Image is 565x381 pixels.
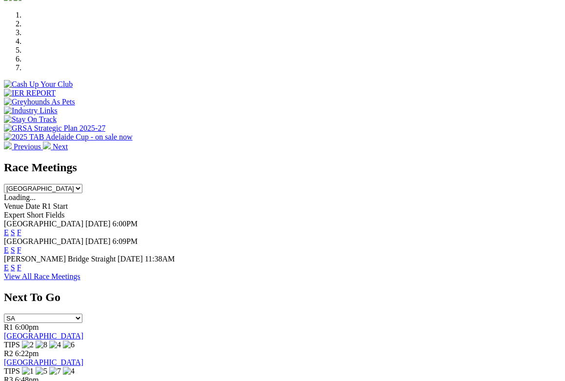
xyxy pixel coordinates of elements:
[4,211,25,219] span: Expert
[4,133,133,141] img: 2025 TAB Adelaide Cup - on sale now
[45,211,64,219] span: Fields
[4,141,12,149] img: chevron-left-pager-white.svg
[43,141,51,149] img: chevron-right-pager-white.svg
[49,367,61,376] img: 7
[4,228,9,237] a: E
[4,124,105,133] img: GRSA Strategic Plan 2025-27
[85,220,111,228] span: [DATE]
[22,367,34,376] img: 1
[4,246,9,254] a: E
[4,89,56,98] img: IER REPORT
[4,161,561,174] h2: Race Meetings
[43,142,68,151] a: Next
[4,323,13,331] span: R1
[4,202,23,210] span: Venue
[4,291,561,304] h2: Next To Go
[4,193,36,201] span: Loading...
[117,255,143,263] span: [DATE]
[4,80,73,89] img: Cash Up Your Club
[53,142,68,151] span: Next
[63,367,75,376] img: 4
[11,246,15,254] a: S
[145,255,175,263] span: 11:38AM
[4,115,57,124] img: Stay On Track
[63,341,75,349] img: 6
[4,142,43,151] a: Previous
[4,106,58,115] img: Industry Links
[4,237,83,245] span: [GEOGRAPHIC_DATA]
[11,263,15,272] a: S
[27,211,44,219] span: Short
[4,255,116,263] span: [PERSON_NAME] Bridge Straight
[22,341,34,349] img: 2
[4,263,9,272] a: E
[15,349,39,358] span: 6:22pm
[4,349,13,358] span: R2
[14,142,41,151] span: Previous
[4,341,20,349] span: TIPS
[4,367,20,375] span: TIPS
[113,237,138,245] span: 6:09PM
[113,220,138,228] span: 6:00PM
[17,228,21,237] a: F
[4,98,75,106] img: Greyhounds As Pets
[4,220,83,228] span: [GEOGRAPHIC_DATA]
[17,263,21,272] a: F
[17,246,21,254] a: F
[4,358,83,366] a: [GEOGRAPHIC_DATA]
[11,228,15,237] a: S
[85,237,111,245] span: [DATE]
[36,367,47,376] img: 5
[42,202,68,210] span: R1 Start
[36,341,47,349] img: 8
[49,341,61,349] img: 4
[25,202,40,210] span: Date
[4,272,80,281] a: View All Race Meetings
[15,323,39,331] span: 6:00pm
[4,332,83,340] a: [GEOGRAPHIC_DATA]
